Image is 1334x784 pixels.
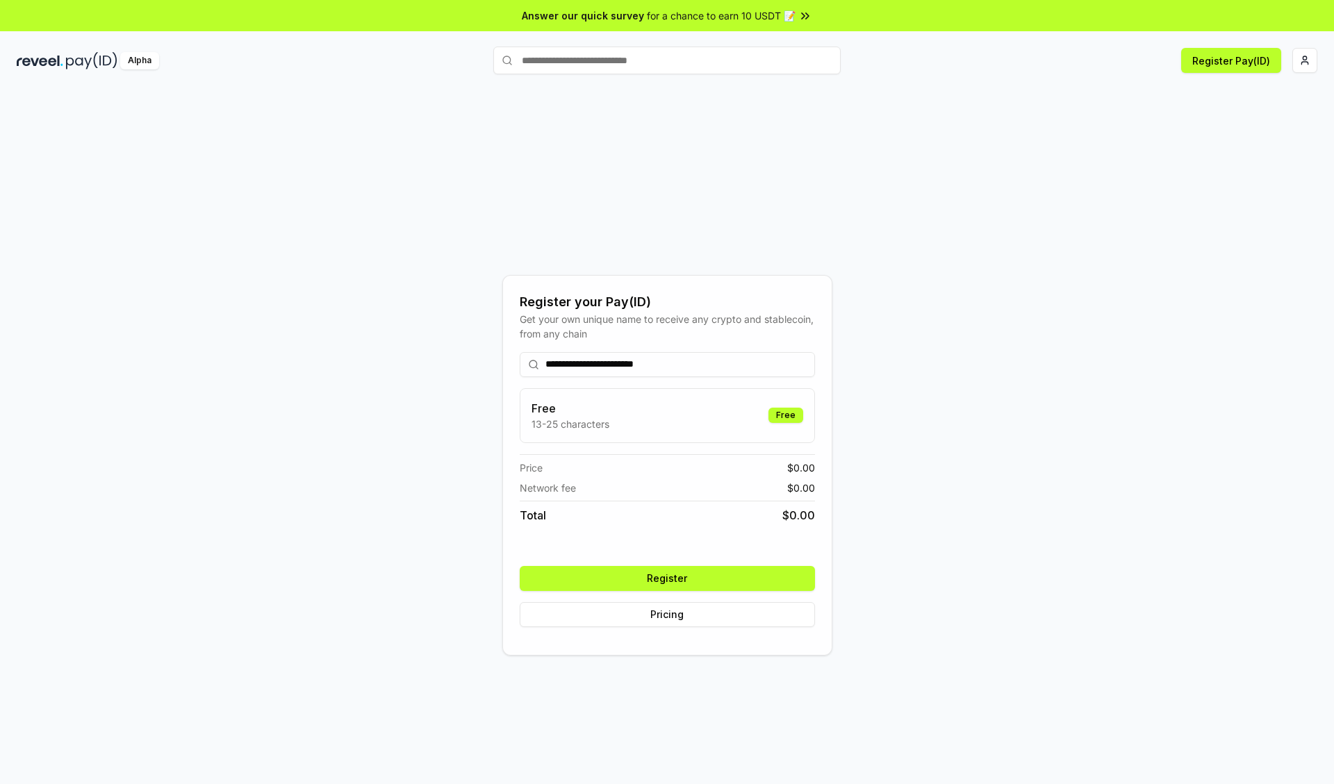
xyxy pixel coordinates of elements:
[520,312,815,341] div: Get your own unique name to receive any crypto and stablecoin, from any chain
[768,408,803,423] div: Free
[1181,48,1281,73] button: Register Pay(ID)
[520,481,576,495] span: Network fee
[520,292,815,312] div: Register your Pay(ID)
[17,52,63,69] img: reveel_dark
[647,8,796,23] span: for a chance to earn 10 USDT 📝
[120,52,159,69] div: Alpha
[787,460,815,475] span: $ 0.00
[532,417,609,431] p: 13-25 characters
[522,8,644,23] span: Answer our quick survey
[520,602,815,627] button: Pricing
[520,566,815,591] button: Register
[520,507,546,524] span: Total
[782,507,815,524] span: $ 0.00
[787,481,815,495] span: $ 0.00
[520,460,543,475] span: Price
[66,52,117,69] img: pay_id
[532,400,609,417] h3: Free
